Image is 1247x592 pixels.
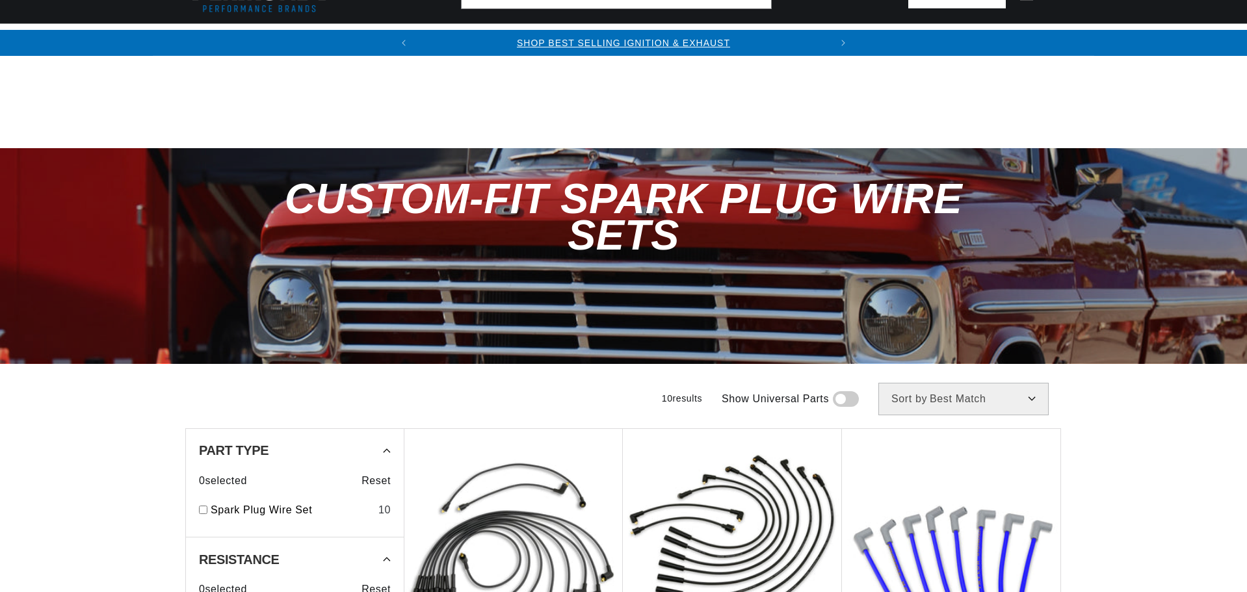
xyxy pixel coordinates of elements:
summary: Motorcycle [1045,24,1136,55]
span: Custom-Fit Spark Plug Wire Sets [285,175,962,258]
div: Announcement [417,36,830,50]
summary: Engine Swaps [695,24,793,55]
button: Translation missing: en.sections.announcements.next_announcement [830,30,856,56]
summary: Spark Plug Wires [921,24,1045,55]
select: Sort by [878,383,1049,415]
slideshow-component: Translation missing: en.sections.announcements.announcement_bar [153,30,1094,56]
span: Sort by [891,394,927,404]
span: Part Type [199,444,269,457]
div: 10 [378,502,391,519]
summary: Coils & Distributors [326,24,469,55]
span: 10 results [662,393,702,404]
span: Show Universal Parts [722,391,829,407]
button: Translation missing: en.sections.announcements.previous_announcement [391,30,417,56]
span: Reset [361,472,391,489]
summary: Headers, Exhausts & Components [469,24,695,55]
summary: Ignition Conversions [185,24,326,55]
a: SHOP BEST SELLING IGNITION & EXHAUST [517,38,730,48]
summary: Battery Products [793,24,921,55]
a: Spark Plug Wire Set [211,502,373,519]
span: Resistance [199,553,279,566]
span: 0 selected [199,472,247,489]
div: 1 of 2 [417,36,830,50]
